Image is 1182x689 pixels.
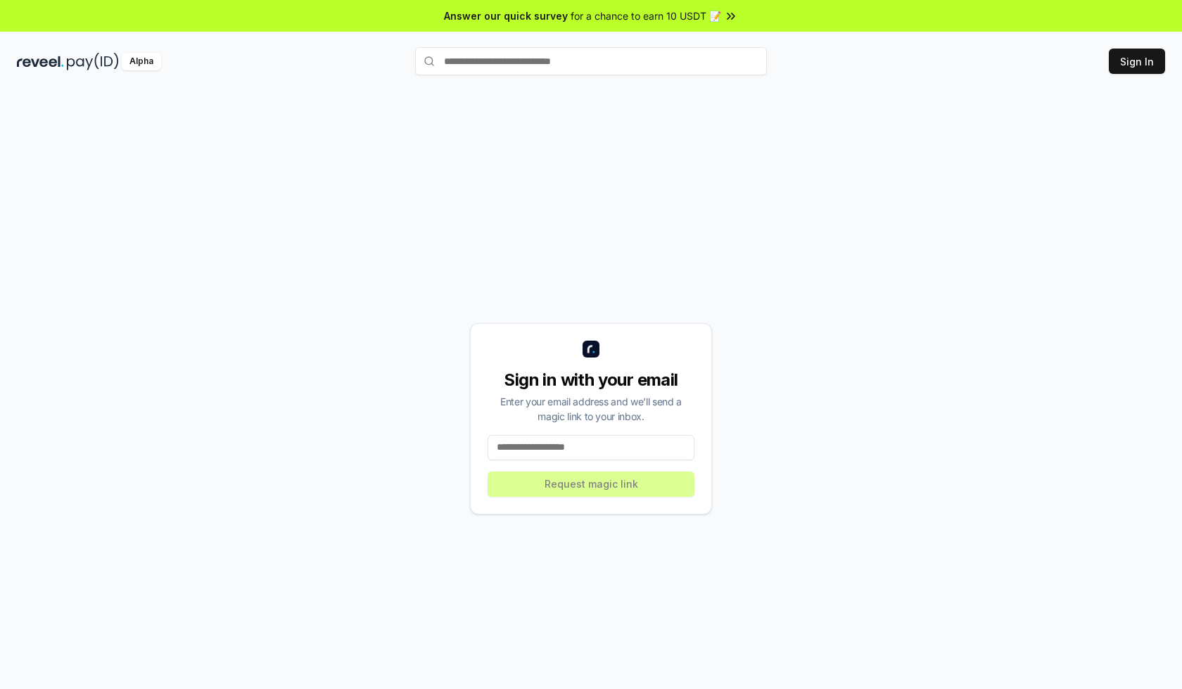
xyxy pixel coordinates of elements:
[488,394,694,424] div: Enter your email address and we’ll send a magic link to your inbox.
[122,53,161,70] div: Alpha
[17,53,64,70] img: reveel_dark
[1109,49,1165,74] button: Sign In
[444,8,568,23] span: Answer our quick survey
[67,53,119,70] img: pay_id
[571,8,721,23] span: for a chance to earn 10 USDT 📝
[488,369,694,391] div: Sign in with your email
[583,341,599,358] img: logo_small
